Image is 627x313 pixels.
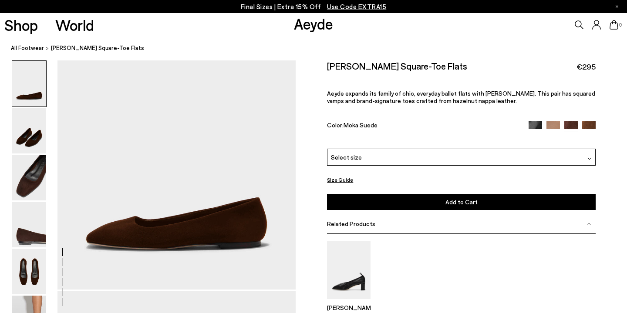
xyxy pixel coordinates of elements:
[4,17,38,33] a: Shop
[610,20,618,30] a: 0
[587,222,591,226] img: svg%3E
[241,1,387,12] p: Final Sizes | Extra 15% Off
[618,23,623,27] span: 0
[327,121,520,131] div: Color:
[327,90,596,104] p: Aeyde expands its family of chic, everyday ballet flats with [PERSON_NAME]. This pair has squared...
[12,155,46,200] img: Ida Suede Square-Toe Flats - Image 3
[51,43,144,53] span: [PERSON_NAME] Square-Toe Flats
[12,61,46,107] img: Ida Suede Square-Toe Flats - Image 1
[327,194,596,210] button: Add to Cart
[12,108,46,153] img: Ida Suede Square-Toe Flats - Image 2
[327,174,353,185] button: Size Guide
[445,198,478,206] span: Add to Cart
[11,37,627,60] nav: breadcrumb
[327,220,375,227] span: Related Products
[55,17,94,33] a: World
[344,121,378,129] span: Moka Suede
[327,293,371,312] a: Narissa Ruched Pumps [PERSON_NAME]
[12,202,46,247] img: Ida Suede Square-Toe Flats - Image 4
[331,153,362,162] span: Select size
[327,60,467,71] h2: [PERSON_NAME] Square-Toe Flats
[576,61,596,72] span: €295
[11,43,44,53] a: All Footwear
[12,249,46,294] img: Ida Suede Square-Toe Flats - Image 5
[587,157,592,161] img: svg%3E
[327,3,386,10] span: Navigate to /collections/ss25-final-sizes
[327,304,371,312] p: [PERSON_NAME]
[294,14,333,33] a: Aeyde
[327,241,371,299] img: Narissa Ruched Pumps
